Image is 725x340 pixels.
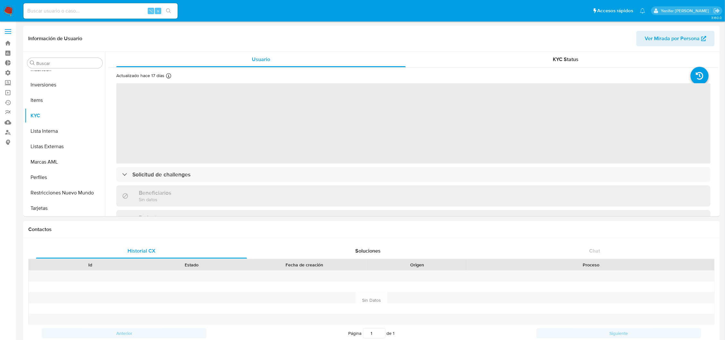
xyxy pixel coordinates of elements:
span: Historial CX [128,247,155,255]
button: Perfiles [25,170,105,185]
span: 1 [393,330,395,336]
p: Sin datos [139,196,171,202]
h1: Contactos [28,226,715,233]
span: Ver Mirada por Persona [645,31,700,46]
div: Origen [371,262,463,268]
input: Buscar usuario o caso... [23,7,178,15]
span: ‌ [116,83,711,164]
button: Inversiones [25,77,105,93]
span: Chat [589,247,600,255]
div: Proceso [472,262,710,268]
div: Solicitud de challenges [116,167,711,182]
span: Accesos rápidos [597,7,633,14]
a: Notificaciones [640,8,645,13]
p: Actualizado hace 17 días [116,73,164,79]
button: Items [25,93,105,108]
button: KYC [25,108,105,123]
span: KYC Status [553,56,579,63]
div: Parientes [116,210,711,231]
button: Anterior [42,328,207,338]
button: Listas Externas [25,139,105,154]
div: Estado [146,262,238,268]
button: Siguiente [536,328,701,338]
button: Tarjetas [25,201,105,216]
a: Salir [713,7,720,14]
button: Buscar [30,60,35,66]
button: Ver Mirada por Persona [636,31,715,46]
h3: Parientes [139,214,163,221]
span: Usuario [252,56,270,63]
h3: Beneficiarios [139,189,171,196]
div: BeneficiariosSin datos [116,185,711,206]
div: Fecha de creación [247,262,362,268]
span: Soluciones [355,247,381,255]
span: ⌥ [148,8,153,14]
span: s [157,8,159,14]
button: Marcas AML [25,154,105,170]
button: search-icon [162,6,175,15]
button: Restricciones Nuevo Mundo [25,185,105,201]
span: Página de [349,328,395,338]
div: Id [44,262,137,268]
input: Buscar [36,60,100,66]
h1: Información de Usuario [28,35,82,42]
h3: Solicitud de challenges [132,171,190,178]
button: Lista Interna [25,123,105,139]
p: yenifer.pena@mercadolibre.com [661,8,711,14]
